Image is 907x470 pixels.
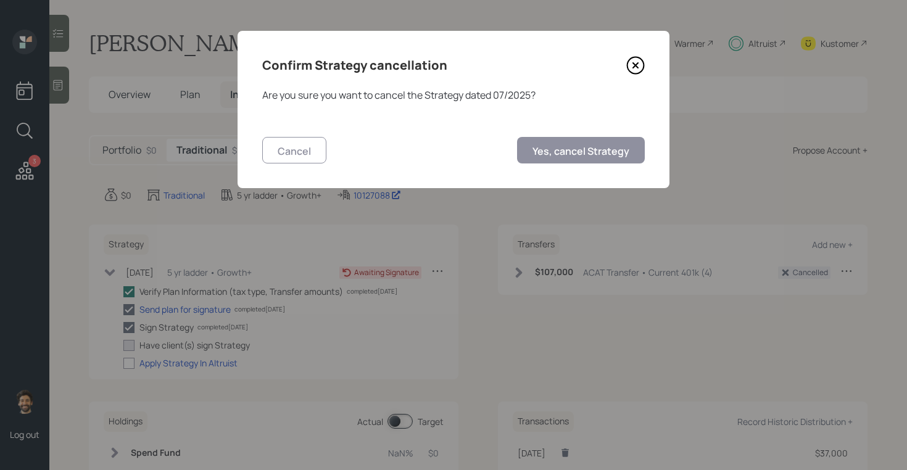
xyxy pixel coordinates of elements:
div: Are you sure you want to cancel the Strategy dated 07/2025 ? [262,88,645,102]
div: Yes, cancel Strategy [532,144,629,158]
div: Cancel [278,144,311,158]
button: Cancel [262,137,326,163]
h4: Confirm Strategy cancellation [262,56,447,75]
button: Yes, cancel Strategy [517,137,645,163]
